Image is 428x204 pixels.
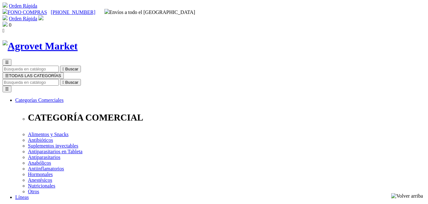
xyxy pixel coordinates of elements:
[104,9,109,14] img: delivery-truck.svg
[65,80,78,85] span: Buscar
[60,66,81,72] button:  Buscar
[391,193,423,199] img: Volver arriba
[38,16,43,21] a: Acceda a su cuenta de cliente
[9,16,37,21] a: Orden Rápida
[5,60,9,65] span: ☰
[15,194,29,200] a: Líneas
[28,155,60,160] a: Antiparasitarios
[3,28,4,33] i: 
[65,67,78,71] span: Buscar
[51,10,95,15] a: [PHONE_NUMBER]
[28,177,52,183] a: Anestésicos
[63,80,64,85] i: 
[28,172,53,177] a: Hormonales
[28,143,78,148] a: Suplementos inyectables
[3,22,8,27] img: shopping-bag.svg
[28,149,82,154] a: Antiparasitarios en Tableta
[63,67,64,71] i: 
[3,66,59,72] input: Buscar
[28,137,53,143] a: Antibióticos
[28,160,51,166] a: Anabólicos
[3,10,47,15] a: FONO COMPRAS
[5,73,9,78] span: ☰
[15,97,63,103] a: Categorías Comerciales
[28,112,425,123] p: CATEGORÍA COMERCIAL
[28,183,55,188] a: Nutricionales
[28,166,64,171] a: Antiinflamatorios
[28,189,39,194] a: Otros
[3,3,8,8] img: shopping-cart.svg
[3,79,59,86] input: Buscar
[3,15,8,20] img: shopping-cart.svg
[3,59,11,66] button: ☰
[3,86,11,92] button: ☰
[3,72,64,79] button: ☰TODAS LAS CATEGORÍAS
[3,40,78,52] img: Agrovet Market
[9,22,11,28] span: 0
[104,10,195,15] span: Envíos a todo el [GEOGRAPHIC_DATA]
[3,9,8,14] img: phone.svg
[9,3,37,9] a: Orden Rápida
[60,79,81,86] button:  Buscar
[28,132,69,137] a: Alimentos y Snacks
[38,15,43,20] img: user.svg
